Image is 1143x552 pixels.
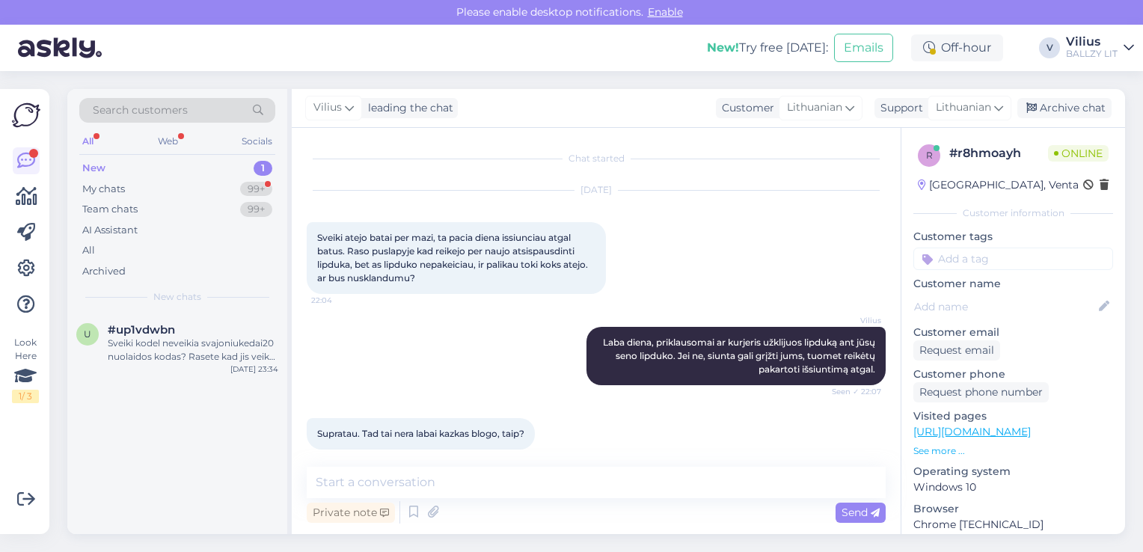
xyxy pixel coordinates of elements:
p: See more ... [913,444,1113,458]
div: Socials [239,132,275,151]
span: Lithuanian [787,99,842,116]
div: All [79,132,96,151]
p: Customer tags [913,229,1113,245]
div: 99+ [240,182,272,197]
div: leading the chat [362,100,453,116]
span: 22:07 [311,450,367,461]
div: [DATE] 23:34 [230,364,278,375]
span: Lithuanian [936,99,991,116]
div: Web [155,132,181,151]
span: Seen ✓ 22:07 [825,386,881,397]
div: [GEOGRAPHIC_DATA], Venta [918,177,1079,193]
p: Chrome [TECHNICAL_ID] [913,517,1113,533]
p: Operating system [913,464,1113,479]
button: Emails [834,34,893,62]
div: Support [874,100,923,116]
div: Customer [716,100,774,116]
div: Look Here [12,336,39,403]
div: Archive chat [1017,98,1112,118]
p: Customer email [913,325,1113,340]
p: Visited pages [913,408,1113,424]
div: BALLZY LIT [1066,48,1118,60]
img: Askly Logo [12,101,40,129]
div: Customer information [913,206,1113,220]
p: Customer phone [913,367,1113,382]
div: AI Assistant [82,223,138,238]
span: #up1vdwbn [108,323,175,337]
span: u [84,328,91,340]
div: All [82,243,95,258]
span: New chats [153,290,201,304]
p: Windows 10 [913,479,1113,495]
div: [DATE] [307,183,886,197]
div: Team chats [82,202,138,217]
div: My chats [82,182,125,197]
div: Try free [DATE]: [707,39,828,57]
div: Off-hour [911,34,1003,61]
span: r [926,150,933,161]
a: [URL][DOMAIN_NAME] [913,425,1031,438]
div: Private note [307,503,395,523]
div: Chat started [307,152,886,165]
a: ViliusBALLZY LIT [1066,36,1134,60]
span: 22:04 [311,295,367,306]
span: Enable [643,5,687,19]
span: Sveiki atejo batai per mazi, ta pacia diena issiunciau atgal batus. Raso puslapyje kad reikejo pe... [317,232,590,283]
input: Add name [914,298,1096,315]
div: Request phone number [913,382,1049,402]
input: Add a tag [913,248,1113,270]
p: Customer name [913,276,1113,292]
span: Vilius [825,315,881,326]
div: V [1039,37,1060,58]
span: Search customers [93,102,188,118]
div: Request email [913,340,1000,361]
span: Laba diena, priklausomai ar kurjeris užklijuos lipduką ant jūsų seno lipduko. Jei ne, siunta gali... [603,337,877,375]
span: Supratau. Tad tai nera labai kazkas blogo, taip? [317,428,524,439]
p: Browser [913,501,1113,517]
div: # r8hmoayh [949,144,1048,162]
div: 99+ [240,202,272,217]
div: 1 [254,161,272,176]
span: Vilius [313,99,342,116]
div: Sveiki kodel neveikia svajoniukedai20 nuolaidos kodas? Rasete kad jis veiks iki 23:59, dabar yra ... [108,337,278,364]
div: Archived [82,264,126,279]
div: Vilius [1066,36,1118,48]
b: New! [707,40,739,55]
span: Send [842,506,880,519]
div: 1 / 3 [12,390,39,403]
span: Online [1048,145,1109,162]
div: New [82,161,105,176]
